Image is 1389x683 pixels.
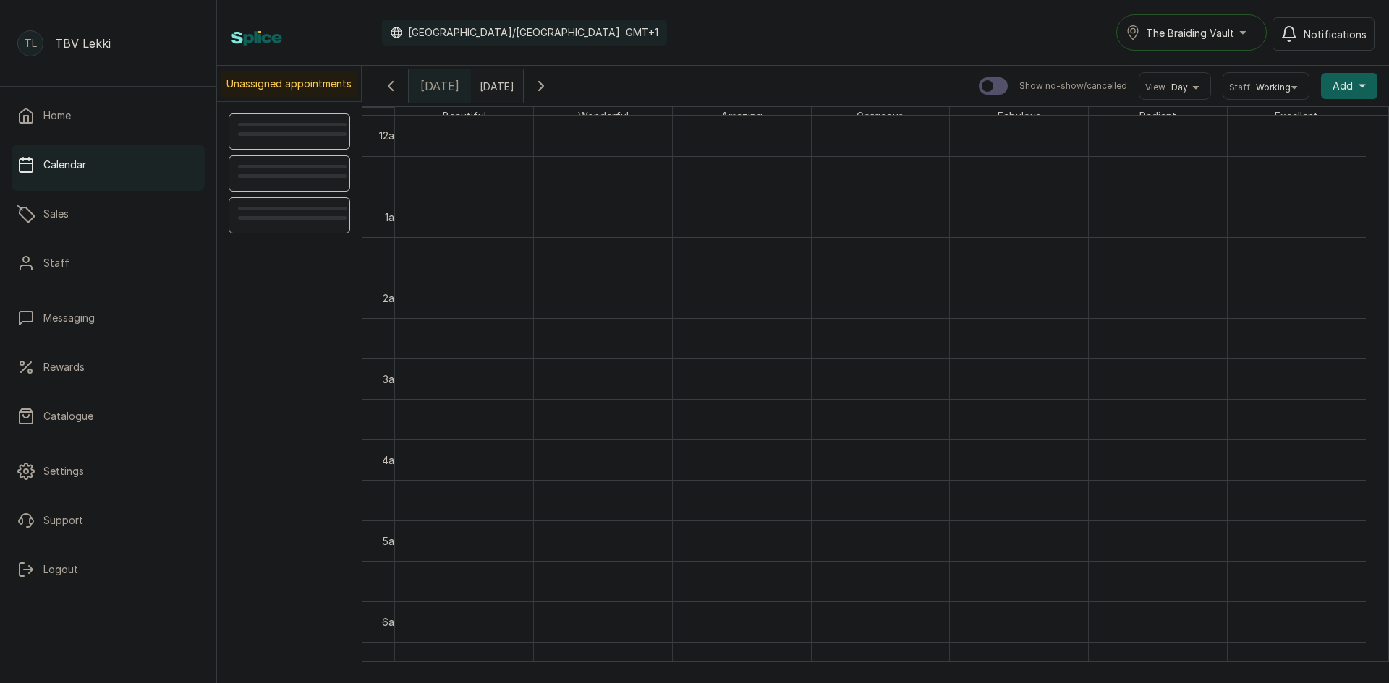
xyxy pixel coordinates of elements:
div: 3am [380,371,405,387]
a: Settings [12,451,205,491]
p: Calendar [43,158,86,172]
a: Calendar [12,145,205,185]
p: Messaging [43,311,95,325]
p: [GEOGRAPHIC_DATA]/[GEOGRAPHIC_DATA] [408,25,620,40]
span: View [1145,82,1165,93]
div: [DATE] [409,69,471,103]
button: ViewDay [1145,82,1205,93]
a: Catalogue [12,396,205,437]
a: Sales [12,194,205,234]
div: 2am [380,291,405,306]
span: The Braiding Vault [1146,25,1234,40]
p: Home [43,108,71,123]
p: Settings [43,464,84,478]
p: Sales [43,207,69,221]
div: 5am [379,533,405,549]
p: Staff [43,256,69,270]
a: Rewards [12,347,205,387]
a: Messaging [12,298,205,338]
span: Fabulous [995,107,1044,125]
span: Excellent [1272,107,1321,125]
span: Amazing [718,107,765,125]
a: Support [12,500,205,541]
span: Working [1256,82,1291,93]
div: 6am [379,614,405,630]
span: Wonderful [575,107,632,125]
button: The Braiding Vault [1116,14,1267,51]
span: Beautiful [440,107,489,125]
span: Radiant [1137,107,1179,125]
button: Logout [12,549,205,590]
p: TBV Lekki [55,35,111,52]
span: Notifications [1304,27,1367,42]
p: Catalogue [43,409,93,424]
span: Gorgeous [854,107,906,125]
div: 1am [382,210,405,225]
button: StaffWorking [1229,82,1303,93]
p: Rewards [43,360,85,374]
span: [DATE] [420,77,459,95]
p: GMT+1 [626,25,658,40]
button: Add [1321,73,1377,99]
p: Show no-show/cancelled [1019,80,1127,92]
p: Logout [43,562,78,577]
a: Staff [12,243,205,283]
span: Add [1333,79,1353,93]
a: Home [12,95,205,136]
button: Notifications [1273,17,1375,51]
span: Staff [1229,82,1250,93]
p: TL [25,36,37,51]
p: Support [43,513,83,528]
span: Day [1171,82,1188,93]
p: Unassigned appointments [221,71,357,97]
div: 4am [379,452,405,468]
div: 12am [376,128,405,143]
